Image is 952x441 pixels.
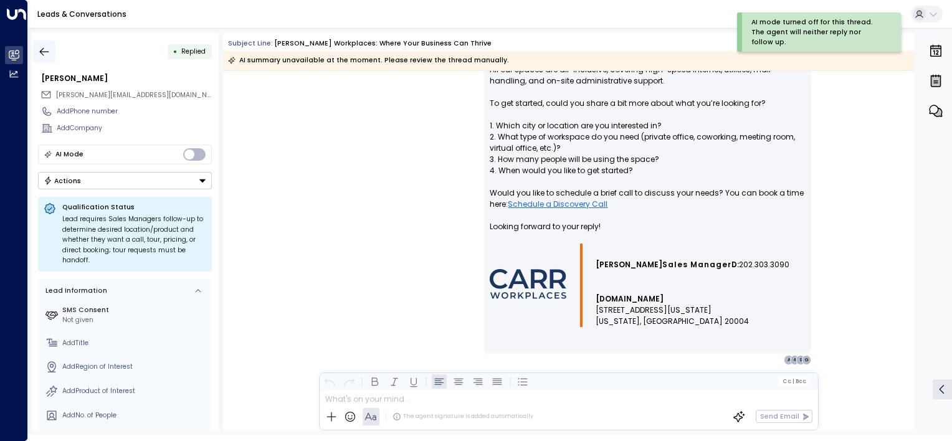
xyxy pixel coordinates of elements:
[790,355,800,365] div: 4
[62,410,208,420] div: AddNo. of People
[596,259,662,270] span: [PERSON_NAME]
[56,90,212,100] span: granados.jc@gmail.com
[490,8,806,244] p: Hi [PERSON_NAME], Thanks for reaching out to [PERSON_NAME] Workplaces! I’d love to help you find ...
[181,47,206,56] span: Replied
[596,305,749,327] span: [STREET_ADDRESS][US_STATE] [US_STATE], [GEOGRAPHIC_DATA] 20004
[751,17,882,47] div: AI mode turned off for this thread. The agent will neither reply nor follow up.
[228,54,509,67] div: AI summary unavailable at the moment. Please review the thread manually.
[796,355,806,365] div: S
[596,293,664,305] a: [DOMAIN_NAME]
[38,172,212,189] button: Actions
[802,355,812,365] div: G
[490,269,566,299] img: AIorK4wmdUJwxG-Ohli4_RqUq38BnJAHKKEYH_xSlvu27wjOc-0oQwkM4SVe9z6dKjMHFqNbWJnNn1sJRSAT
[42,286,107,296] div: Lead Information
[62,386,208,396] div: AddProduct of Interest
[41,73,212,84] div: [PERSON_NAME]
[792,378,794,384] span: |
[731,259,739,270] span: D:
[739,259,789,270] span: 202.303.3090
[490,244,806,327] div: Signature
[37,9,126,19] a: Leads & Conversations
[56,90,223,100] span: [PERSON_NAME][EMAIL_ADDRESS][DOMAIN_NAME]
[57,107,212,116] div: AddPhone number
[62,362,208,372] div: AddRegion of Interest
[62,338,208,348] div: AddTitle
[393,412,533,421] div: The agent signature is added automatically
[55,148,83,161] div: AI Mode
[274,39,492,49] div: [PERSON_NAME] Workplaces: Where Your Business Can Thrive
[62,202,206,212] p: Qualification Status
[322,374,337,389] button: Undo
[44,176,82,185] div: Actions
[62,214,206,266] div: Lead requires Sales Managers follow-up to determine desired location/product and whether they wan...
[57,123,212,133] div: AddCompany
[228,39,273,48] span: Subject Line:
[508,199,607,210] a: Schedule a Discovery Call
[779,377,810,386] button: Cc|Bcc
[341,374,356,389] button: Redo
[784,355,794,365] div: A
[62,305,208,315] label: SMS Consent
[662,259,731,270] span: Sales Manager
[173,43,178,60] div: •
[62,315,208,325] div: Not given
[783,378,806,384] span: Cc Bcc
[38,172,212,189] div: Button group with a nested menu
